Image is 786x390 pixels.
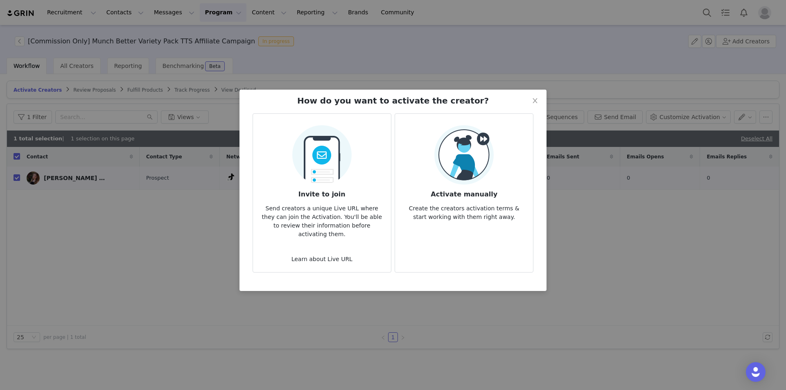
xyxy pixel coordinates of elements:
p: Send creators a unique Live URL where they can join the Activation. You'll be able to review thei... [260,199,384,239]
h2: How do you want to activate the creator? [297,95,489,107]
i: icon: close [532,97,538,104]
img: Manual [434,125,494,185]
img: Send Email [292,120,352,185]
div: Open Intercom Messenger [746,362,766,382]
h3: Activate manually [402,185,526,199]
h3: Invite to join [260,185,384,199]
button: Close [524,90,547,113]
a: Learn about Live URL [291,256,352,262]
p: Create the creators activation terms & start working with them right away. [402,199,526,221]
